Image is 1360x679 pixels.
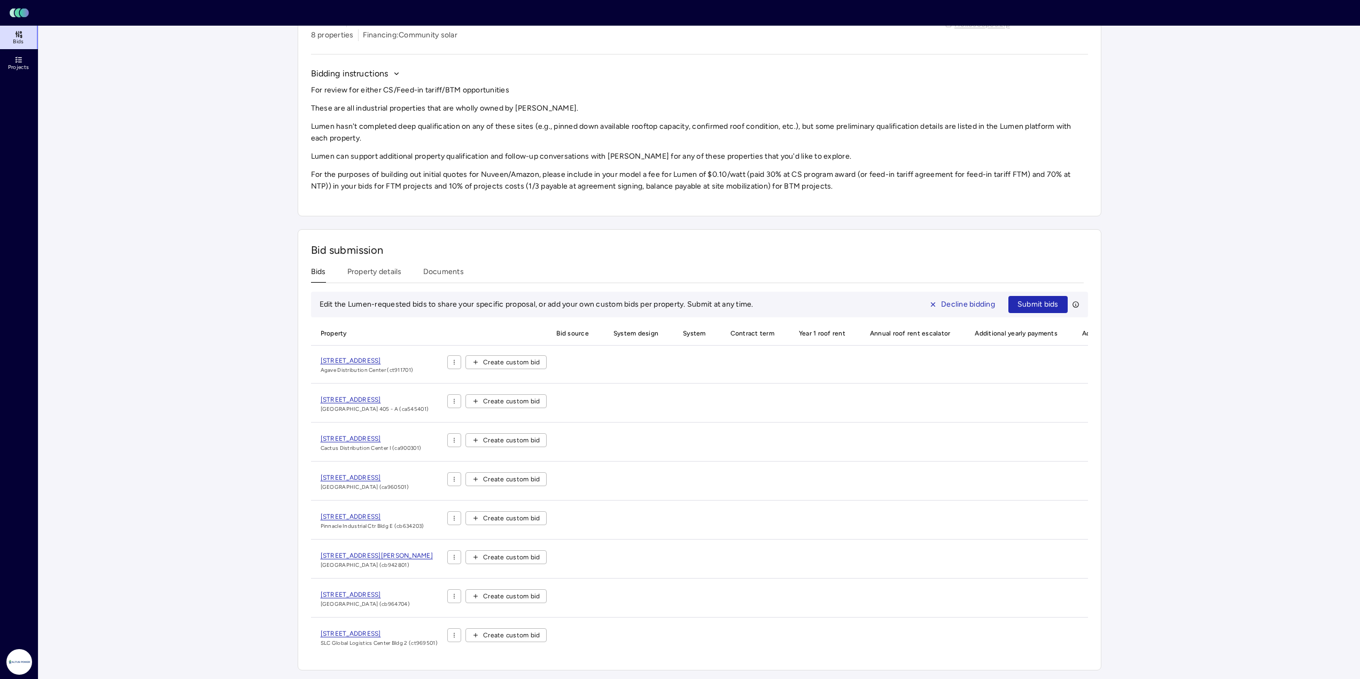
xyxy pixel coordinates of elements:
[1017,299,1059,310] span: Submit bids
[311,67,400,80] button: Bidding instructions
[941,299,995,310] span: Decline bidding
[920,296,1004,313] button: Decline bidding
[6,649,32,675] img: Altus Power
[311,67,388,80] span: Bidding instructions
[311,322,439,345] span: Property
[321,366,414,374] span: Agave Distribution Center (ct911701)
[311,121,1088,144] p: Lumen hasn't completed deep qualification on any of these sites (e.g., pinned down available roof...
[311,266,326,283] button: Bids
[1073,322,1201,345] span: Additional yearly terms
[465,394,547,408] button: Create custom bid
[483,630,540,641] span: Create custom bid
[311,151,1088,162] p: Lumen can support additional property qualification and follow-up conversations with [PERSON_NAME...
[320,300,753,309] span: Edit the Lumen-requested bids to share your specific proposal, or add your own custom bids per pr...
[321,600,410,608] span: [GEOGRAPHIC_DATA] (cb964704)
[363,29,457,41] span: Financing: Community solar
[321,561,433,569] span: [GEOGRAPHIC_DATA] (cb942801)
[321,474,381,481] span: [STREET_ADDRESS]
[311,103,1088,114] p: These are all industrial properties that are wholly owned by [PERSON_NAME].
[311,244,384,256] span: Bid submission
[604,322,665,345] span: System design
[673,322,712,345] span: System
[465,511,547,525] button: Create custom bid
[321,639,438,647] span: SLC Global Logistics Center Bldg 2 (ct969501)
[465,589,547,603] button: Create custom bid
[321,628,438,639] a: [STREET_ADDRESS]
[13,38,24,45] span: Bids
[547,322,595,345] span: Bid source
[321,472,409,483] a: [STREET_ADDRESS]
[8,64,29,71] span: Projects
[483,552,540,563] span: Create custom bid
[321,550,433,561] a: [STREET_ADDRESS][PERSON_NAME]
[321,522,424,530] span: Pinnacle Industrial Ctr Bldg E (cb634203)
[321,396,381,403] span: [STREET_ADDRESS]
[311,169,1088,192] p: For the purposes of building out initial quotes for Nuveen/Amazon, please include in your model a...
[321,405,429,413] span: [GEOGRAPHIC_DATA] 405 - A (ca545401)
[483,474,540,485] span: Create custom bid
[321,511,424,522] a: [STREET_ADDRESS]
[483,513,540,524] span: Create custom bid
[465,433,547,447] button: Create custom bid
[321,552,433,559] span: [STREET_ADDRESS][PERSON_NAME]
[311,29,354,41] span: 8 properties
[321,444,422,452] span: Cactus Distribution Center I (ca900301)
[347,266,402,283] button: Property details
[321,591,381,598] span: [STREET_ADDRESS]
[321,589,410,600] a: [STREET_ADDRESS]
[321,394,429,405] a: [STREET_ADDRESS]
[465,355,547,369] button: Create custom bid
[311,84,1088,96] p: For review for either CS/Feed-in tariff/BTM opportunities
[423,266,464,283] button: Documents
[1008,296,1068,313] button: Submit bids
[483,357,540,368] span: Create custom bid
[321,357,381,364] span: [STREET_ADDRESS]
[321,483,409,491] span: [GEOGRAPHIC_DATA] (ca960501)
[483,435,540,446] span: Create custom bid
[321,513,381,520] span: [STREET_ADDRESS]
[465,472,547,486] button: Create custom bid
[321,435,381,442] span: [STREET_ADDRESS]
[321,630,381,637] span: [STREET_ADDRESS]
[465,628,547,642] button: Create custom bid
[860,322,957,345] span: Annual roof rent escalator
[965,322,1064,345] span: Additional yearly payments
[321,355,414,366] a: [STREET_ADDRESS]
[483,591,540,602] span: Create custom bid
[721,322,781,345] span: Contract term
[483,396,540,407] span: Create custom bid
[321,433,422,444] a: [STREET_ADDRESS]
[789,322,852,345] span: Year 1 roof rent
[465,550,547,564] button: Create custom bid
